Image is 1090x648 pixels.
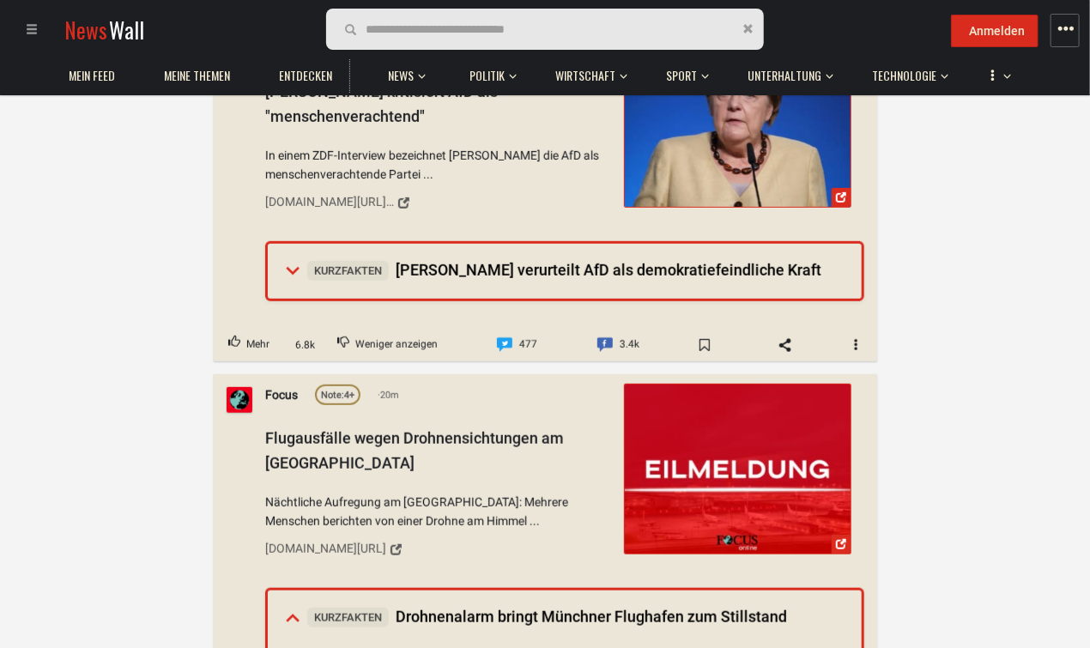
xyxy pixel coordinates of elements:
[307,261,821,279] span: [PERSON_NAME] verurteilt AfD als demokratiefeindliche Kraft
[265,192,394,211] div: [DOMAIN_NAME][URL][PERSON_NAME]
[214,329,284,361] button: Upvote
[265,82,498,125] span: [PERSON_NAME] kritisiert AfD als "menschenverachtend"
[307,261,389,281] span: Kurzfakten
[969,24,1025,38] span: Anmelden
[268,590,862,645] summary: KurzfaktenDrohnenalarm bringt Münchner Flughafen zum Stillstand
[227,387,252,413] img: Profilbild von Focus
[760,331,809,359] span: Share
[462,59,514,93] a: Politik
[863,59,945,93] a: Technologie
[739,59,830,93] a: Unterhaltung
[547,51,627,93] button: Wirtschaft
[519,334,537,356] span: 477
[265,188,612,217] a: [DOMAIN_NAME][URL][PERSON_NAME]
[265,429,564,472] span: Flugausfälle wegen Drohnensichtungen am [GEOGRAPHIC_DATA]
[582,329,653,361] a: Comment
[623,37,851,208] a: Angela Merkel kritisiert AfD als
[547,59,624,93] a: Wirtschaft
[378,388,399,403] span: 20m
[462,51,518,93] button: Politik
[872,68,936,83] span: Technologie
[321,390,344,401] span: Note:
[380,51,432,93] button: News
[619,334,639,356] span: 3.4k
[555,68,615,83] span: Wirtschaft
[623,384,851,554] a: Flugausfälle wegen Drohnensichtungen am Flughafen München
[482,329,552,361] a: Comment
[380,59,423,93] a: News
[290,337,320,354] span: 6.8k
[164,68,230,83] span: Meine Themen
[748,68,821,83] span: Unterhaltung
[323,329,452,361] button: Downvote
[265,385,298,404] a: Focus
[666,68,697,83] span: Sport
[657,51,709,93] button: Sport
[315,385,360,405] a: Note:4+
[680,331,730,359] span: Bookmark
[64,14,107,45] span: News
[265,146,612,185] span: In einem ZDF-Interview bezeichnet [PERSON_NAME] die AfD als menschenverachtende Partei ...
[307,608,389,627] span: Kurzfakten
[470,68,506,83] span: Politik
[109,14,144,45] span: Wall
[355,334,438,356] span: Weniger anzeigen
[624,38,850,207] img: Angela Merkel kritisiert AfD als
[265,493,612,531] span: Nächtliche Aufregung am [GEOGRAPHIC_DATA]: Mehrere Menschen berichten von einer Drohne am Himmel ...
[265,539,386,558] div: [DOMAIN_NAME][URL]
[268,244,862,299] summary: Kurzfakten[PERSON_NAME] verurteilt AfD als demokratiefeindliche Kraft
[246,334,269,356] span: Mehr
[279,68,332,83] span: Entdecken
[265,535,612,564] a: [DOMAIN_NAME][URL]
[624,385,850,554] img: Flugausfälle wegen Drohnensichtungen am Flughafen München
[321,388,354,403] div: 4+
[307,608,787,626] span: Drohnenalarm bringt Münchner Flughafen zum Stillstand
[69,68,115,83] span: Mein Feed
[951,15,1039,47] button: Anmelden
[863,51,948,93] button: Technologie
[389,68,415,83] span: News
[64,14,144,45] a: NewsWall
[739,51,833,93] button: Unterhaltung
[657,59,705,93] a: Sport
